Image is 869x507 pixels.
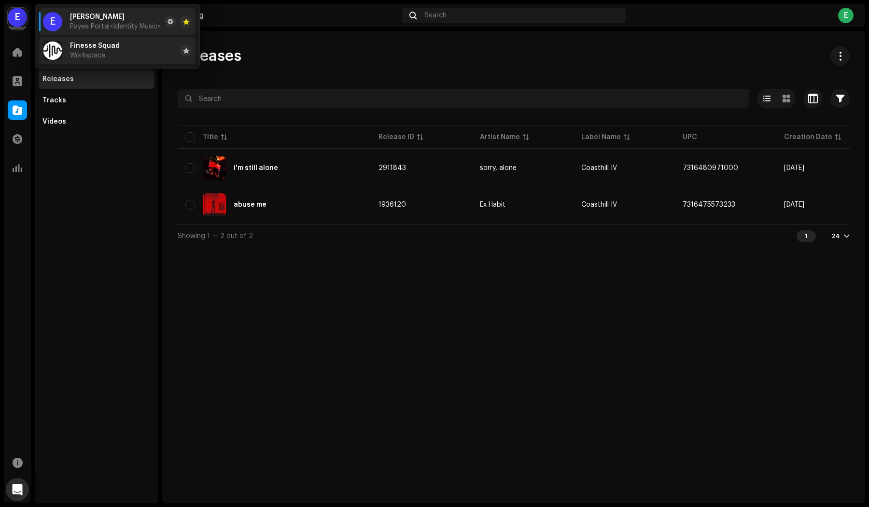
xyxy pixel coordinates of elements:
div: E [838,8,854,23]
div: E [43,12,62,31]
div: Open Intercom Messenger [6,478,29,501]
span: Ex Habit [480,201,566,208]
span: Payee Portal <Identity Music> [70,23,161,30]
re-m-nav-item: Tracks [39,91,154,110]
div: 1 [797,230,816,242]
img: 0f74c21f-6d1c-4dbc-9196-dbddad53419e [43,41,62,60]
div: Release ID [378,132,414,142]
input: Search [178,89,749,108]
span: Jul 4, 2025 [784,165,804,171]
span: sorry, alone [480,165,566,171]
img: 529bed3c-daae-4d74-b0e5-f70f40eb2f3c [203,156,226,180]
div: abuse me [234,201,266,208]
span: 7316475573233 [683,201,735,208]
re-m-nav-item: Videos [39,112,154,131]
span: Showing 1 — 2 out of 2 [178,233,253,239]
span: Releases [178,46,241,66]
div: Releases [42,75,74,83]
div: sorry, alone [480,165,517,171]
span: Search [424,12,447,19]
span: Evgeniy Kibkalo [70,13,125,21]
img: eae51c5b-6c1e-46bc-8dc3-dc2228d80173 [203,193,226,216]
div: Label Name [581,132,621,142]
span: <Identity Music> [110,23,161,30]
div: i'm still alone [234,165,278,171]
div: Videos [42,118,66,126]
span: Workspace [70,52,105,59]
div: Ex Habit [480,201,505,208]
re-m-nav-item: Releases [39,70,154,89]
div: Tracks [42,97,66,104]
div: Catalog [174,12,398,19]
div: 24 [831,232,840,240]
div: Artist Name [480,132,520,142]
span: Coasthill IV [581,165,617,171]
span: 1936120 [378,201,406,208]
div: Title [203,132,218,142]
div: E [8,8,27,27]
span: Coasthill IV [581,201,617,208]
span: 2911843 [378,165,406,171]
span: Sep 10, 2023 [784,201,804,208]
span: 7316480971000 [683,165,738,171]
span: Finesse Squad [70,42,120,50]
div: Creation Date [784,132,832,142]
